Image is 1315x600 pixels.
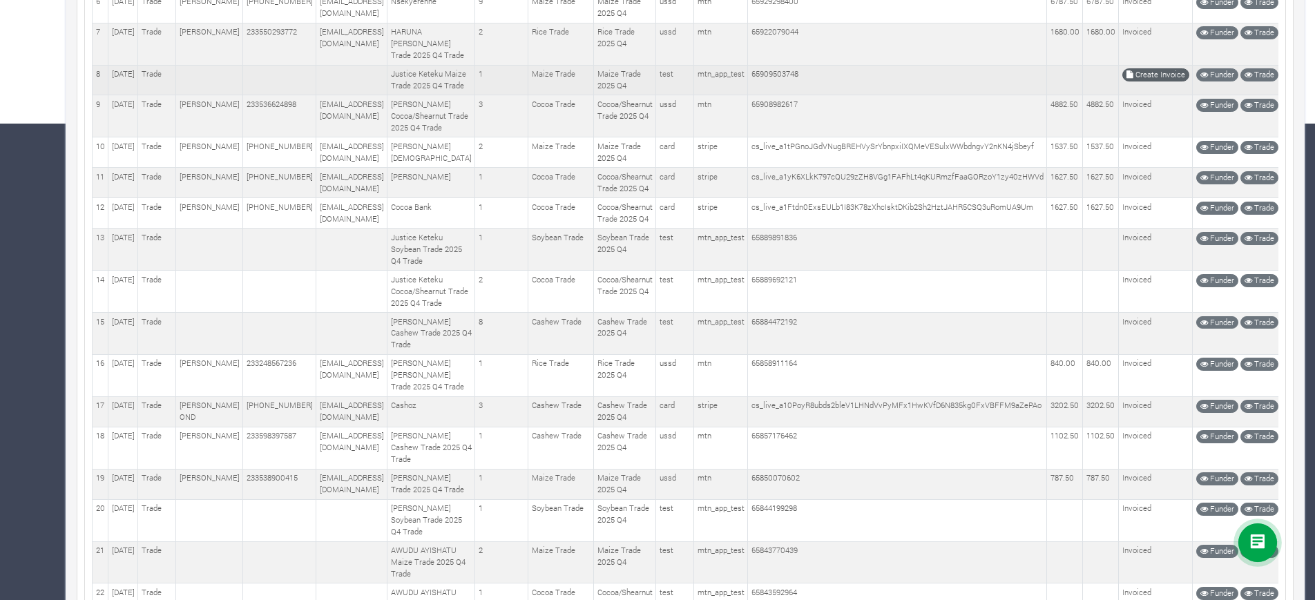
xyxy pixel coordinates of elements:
[1240,171,1278,184] a: Trade
[748,23,1047,65] td: 65922079044
[528,396,594,427] td: Cashew Trade
[1240,358,1278,371] a: Trade
[316,427,387,469] td: [EMAIL_ADDRESS][DOMAIN_NAME]
[1119,137,1193,168] td: Invoiced
[93,354,108,396] td: 16
[1083,23,1119,65] td: 1680.00
[93,427,108,469] td: 18
[108,271,138,313] td: [DATE]
[1083,168,1119,198] td: 1627.50
[108,65,138,95] td: [DATE]
[694,427,748,469] td: mtn
[594,396,656,427] td: Cashew Trade 2025 Q4
[475,229,528,271] td: 1
[656,23,694,65] td: ussd
[108,198,138,229] td: [DATE]
[387,198,475,229] td: Cocoa Bank
[243,23,316,65] td: 233550293772
[93,23,108,65] td: 7
[387,313,475,355] td: [PERSON_NAME] Cashew Trade 2025 Q4 Trade
[176,396,243,427] td: [PERSON_NAME] OND
[316,23,387,65] td: [EMAIL_ADDRESS][DOMAIN_NAME]
[1240,232,1278,245] a: Trade
[387,168,475,198] td: [PERSON_NAME]
[475,95,528,137] td: 3
[1196,545,1238,558] a: Funder
[475,23,528,65] td: 2
[138,541,176,583] td: Trade
[1196,232,1238,245] a: Funder
[656,65,694,95] td: test
[475,168,528,198] td: 1
[138,137,176,168] td: Trade
[1047,427,1083,469] td: 1102.50
[528,168,594,198] td: Cocoa Trade
[93,95,108,137] td: 9
[656,396,694,427] td: card
[475,396,528,427] td: 3
[108,396,138,427] td: [DATE]
[1083,137,1119,168] td: 1537.50
[387,229,475,271] td: Justice Keteku Soybean Trade 2025 Q4 Trade
[93,137,108,168] td: 10
[387,23,475,65] td: HARUNA [PERSON_NAME] Trade 2025 Q4 Trade
[748,499,1047,541] td: 65844199298
[93,168,108,198] td: 11
[748,271,1047,313] td: 65889692121
[1119,427,1193,469] td: Invoiced
[748,137,1047,168] td: cs_live_a1tPGnoJGdVNugBREHVySrYbnpxiIXQMeVESulxWWbdngvY2nKN4jSbeyf
[1196,171,1238,184] a: Funder
[316,469,387,499] td: [EMAIL_ADDRESS][DOMAIN_NAME]
[108,541,138,583] td: [DATE]
[694,198,748,229] td: stripe
[108,168,138,198] td: [DATE]
[108,427,138,469] td: [DATE]
[387,396,475,427] td: Cashoz
[1240,68,1278,81] a: Trade
[1047,137,1083,168] td: 1537.50
[1119,541,1193,583] td: Invoiced
[528,65,594,95] td: Maize Trade
[176,95,243,137] td: [PERSON_NAME]
[1047,354,1083,396] td: 840.00
[1240,274,1278,287] a: Trade
[176,354,243,396] td: [PERSON_NAME]
[93,198,108,229] td: 12
[694,313,748,355] td: mtn_app_test
[1047,396,1083,427] td: 3202.50
[1240,99,1278,112] a: Trade
[243,198,316,229] td: [PHONE_NUMBER]
[1119,95,1193,137] td: Invoiced
[243,95,316,137] td: 233536624898
[176,137,243,168] td: [PERSON_NAME]
[656,499,694,541] td: test
[694,168,748,198] td: stripe
[656,198,694,229] td: card
[594,23,656,65] td: Rice Trade 2025 Q4
[1047,469,1083,499] td: 787.50
[176,168,243,198] td: [PERSON_NAME]
[1047,95,1083,137] td: 4882.50
[694,23,748,65] td: mtn
[93,499,108,541] td: 20
[1196,68,1238,81] a: Funder
[1119,198,1193,229] td: Invoiced
[93,271,108,313] td: 14
[475,198,528,229] td: 1
[138,95,176,137] td: Trade
[1047,23,1083,65] td: 1680.00
[528,137,594,168] td: Maize Trade
[694,499,748,541] td: mtn_app_test
[93,313,108,355] td: 15
[108,23,138,65] td: [DATE]
[1196,400,1238,413] a: Funder
[93,229,108,271] td: 13
[1083,469,1119,499] td: 787.50
[1047,168,1083,198] td: 1627.50
[316,137,387,168] td: [EMAIL_ADDRESS][DOMAIN_NAME]
[1119,469,1193,499] td: Invoiced
[694,65,748,95] td: mtn_app_test
[656,229,694,271] td: test
[475,499,528,541] td: 1
[594,541,656,583] td: Maize Trade 2025 Q4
